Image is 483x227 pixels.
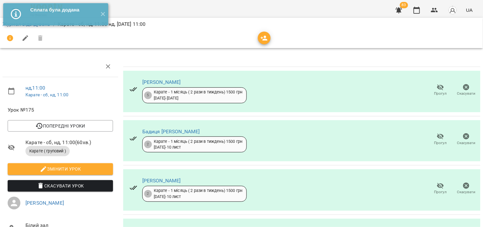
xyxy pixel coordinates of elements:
button: Прогул [428,180,453,198]
span: Попередні уроки [13,122,108,130]
div: 5 [144,92,152,99]
span: Скасувати Урок [13,182,108,190]
img: avatar_s.png [448,6,457,15]
button: Скасувати Урок [8,180,113,192]
div: Карате - 1 місяць ( 2 рази в тиждень) 1500 грн [DATE] - 10 лист [154,139,243,150]
div: Карате - 1 місяць ( 2 рази в тиждень) 1500 грн [DATE] - 10 лист [154,188,243,200]
span: Карате - сб, нд, 11:00 ( 60 хв. ) [25,139,113,146]
span: Карате ( груповий ) [25,148,70,154]
div: Сплата була додана [30,6,96,13]
button: Прогул [428,81,453,99]
button: UA [464,4,475,16]
a: нд , 11:00 [25,85,45,91]
a: [PERSON_NAME] [142,178,181,184]
button: Скасувати [453,81,479,99]
nav: breadcrumb [3,20,480,28]
a: Бадиця [PERSON_NAME] [142,128,200,135]
span: Скасувати [457,91,476,96]
button: Скасувати [453,130,479,148]
button: Прогул [428,130,453,148]
a: [PERSON_NAME] [142,79,181,85]
span: Скасувати [457,140,476,146]
a: [PERSON_NAME] [25,200,64,206]
span: Прогул [434,91,447,96]
div: Карате - 1 місяць ( 2 рази в тиждень) 1500 грн [DATE] - [DATE] [154,89,243,101]
span: Прогул [434,189,447,195]
span: 83 [400,2,408,8]
button: Скасувати [453,180,479,198]
span: Прогул [434,140,447,146]
span: Змінити урок [13,165,108,173]
button: Попередні уроки [8,120,113,132]
span: UA [466,7,473,13]
div: 2 [144,141,152,148]
button: Змінити урок [8,163,113,175]
span: Скасувати [457,189,476,195]
a: Карате - сб, нд, 11:00 [25,92,68,97]
span: Урок №175 [8,106,113,114]
div: 2 [144,190,152,198]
